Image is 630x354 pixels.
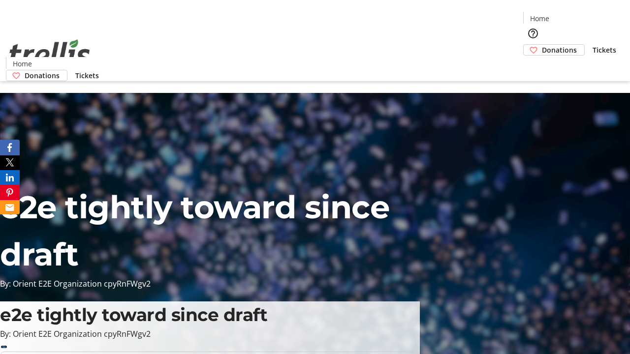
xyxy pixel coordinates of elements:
[13,59,32,69] span: Home
[524,13,555,24] a: Home
[6,29,94,78] img: Orient E2E Organization cpyRnFWgv2's Logo
[25,70,60,81] span: Donations
[585,45,624,55] a: Tickets
[523,44,585,56] a: Donations
[6,70,67,81] a: Donations
[542,45,577,55] span: Donations
[67,70,107,81] a: Tickets
[6,59,38,69] a: Home
[75,70,99,81] span: Tickets
[523,24,543,43] button: Help
[530,13,549,24] span: Home
[523,56,543,75] button: Cart
[593,45,616,55] span: Tickets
